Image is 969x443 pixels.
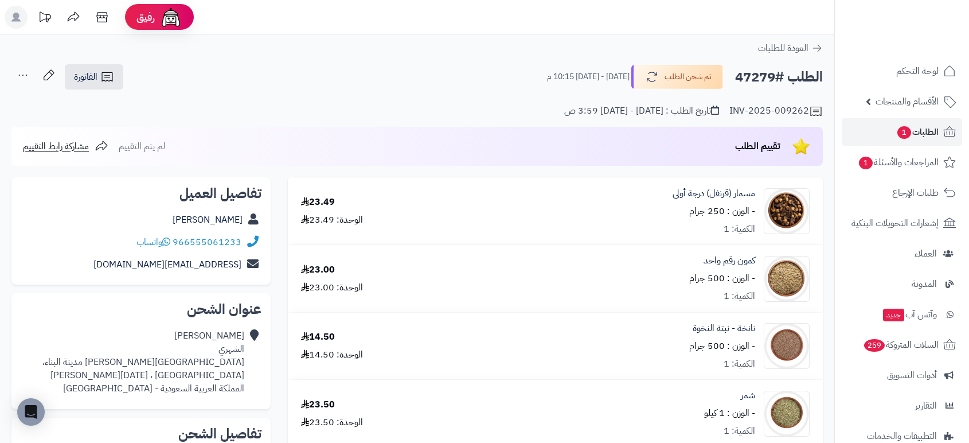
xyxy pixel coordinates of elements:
[915,246,937,262] span: العملاء
[891,29,958,53] img: logo-2.png
[842,362,962,389] a: أدوات التسويق
[864,339,885,352] span: 259
[704,406,755,420] small: - الوزن : 1 كيلو
[882,306,937,322] span: وآتس آب
[173,213,243,227] a: [PERSON_NAME]
[758,41,808,55] span: العودة للطلبات
[859,157,873,169] span: 1
[842,301,962,328] a: وآتس آبجديد
[23,139,108,153] a: مشاركة رابط التقييم
[842,179,962,207] a: طلبات الإرجاع
[724,425,755,438] div: الكمية: 1
[17,398,45,426] div: Open Intercom Messenger
[30,6,59,32] a: تحديثات المنصة
[159,6,182,29] img: ai-face.png
[689,271,755,285] small: - الوزن : 500 جرام
[842,57,962,85] a: لوحة التحكم
[851,215,939,231] span: إشعارات التحويلات البنكية
[74,70,97,84] span: الفاتورة
[689,339,755,353] small: - الوزن : 500 جرام
[42,329,244,395] div: [PERSON_NAME] الشهري [GEOGRAPHIC_DATA][PERSON_NAME] مدينة البناء، [GEOGRAPHIC_DATA] ، [DATE][PERS...
[892,185,939,201] span: طلبات الإرجاع
[704,254,755,267] a: كمون رقم واحد
[842,209,962,237] a: إشعارات التحويلات البنكية
[729,104,823,118] div: INV-2025-009262
[883,309,904,321] span: جديد
[896,63,939,79] span: لوحة التحكم
[842,270,962,298] a: المدونة
[23,139,89,153] span: مشاركة رابط التقييم
[915,398,937,414] span: التقارير
[758,41,823,55] a: العودة للطلبات
[858,154,939,170] span: المراجعات والأسئلة
[136,10,155,24] span: رفيق
[896,124,939,140] span: الطلبات
[842,240,962,267] a: العملاء
[876,94,939,110] span: الأقسام والمنتجات
[724,357,755,371] div: الكمية: 1
[764,391,809,437] img: 1628193890-Fennel-90x90.jpg
[842,392,962,419] a: التقارير
[119,139,165,153] span: لم يتم التقييم
[564,104,719,118] div: تاريخ الطلب : [DATE] - [DATE] 3:59 ص
[631,65,723,89] button: تم شحن الطلب
[173,235,241,249] a: 966555061233
[65,64,123,90] a: الفاتورة
[741,389,755,402] a: شمر
[764,323,809,369] img: 1628193472-Ajwain-90x90.jpg
[301,196,335,209] div: 23.49
[547,71,630,83] small: [DATE] - [DATE] 10:15 م
[673,187,755,200] a: مسمار (قرنفل) درجة أولى
[93,258,241,271] a: [EMAIL_ADDRESS][DOMAIN_NAME]
[764,256,809,302] img: Cumin-90x90.jpg
[735,139,780,153] span: تقييم الطلب
[724,290,755,303] div: الكمية: 1
[912,276,937,292] span: المدونة
[724,223,755,236] div: الكمية: 1
[693,322,755,335] a: نانخة - نبتة النخوة
[842,149,962,176] a: المراجعات والأسئلة1
[842,331,962,359] a: السلات المتروكة259
[301,331,335,344] div: 14.50
[301,213,363,227] div: الوحدة: 23.49
[764,188,809,234] img: _%D9%82%D8%B1%D9%86%D9%82%D9%84-90x90.jpg
[887,367,937,383] span: أدوات التسويق
[863,337,939,353] span: السلات المتروكة
[301,281,363,294] div: الوحدة: 23.00
[735,65,823,89] h2: الطلب #47279
[301,263,335,277] div: 23.00
[897,126,911,139] span: 1
[689,204,755,218] small: - الوزن : 250 جرام
[301,348,363,362] div: الوحدة: 14.50
[842,118,962,146] a: الطلبات1
[21,427,261,441] h2: تفاصيل الشحن
[301,398,335,411] div: 23.50
[301,416,363,429] div: الوحدة: 23.50
[21,186,261,200] h2: تفاصيل العميل
[21,302,261,316] h2: عنوان الشحن
[136,235,170,249] a: واتساب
